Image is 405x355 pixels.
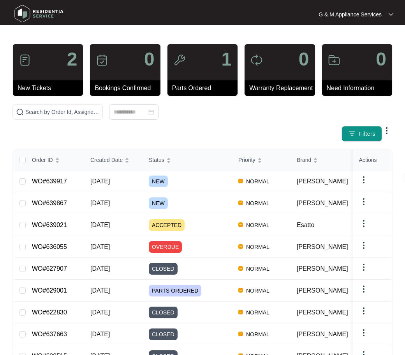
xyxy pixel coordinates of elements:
[26,150,84,170] th: Order ID
[327,83,392,93] p: Need Information
[32,222,67,228] a: WO#639021
[342,126,382,142] button: filter iconFilters
[32,265,67,272] a: WO#627907
[90,178,110,185] span: [DATE]
[32,331,67,337] a: WO#637663
[376,50,386,69] p: 0
[353,150,392,170] th: Actions
[90,265,110,272] span: [DATE]
[149,285,201,296] span: PARTS ORDERED
[32,309,67,316] a: WO#622830
[297,222,314,228] span: Esatto
[238,332,243,336] img: Vercel Logo
[359,219,368,228] img: dropdown arrow
[149,219,185,231] span: ACCEPTED
[90,309,110,316] span: [DATE]
[95,83,160,93] p: Bookings Confirmed
[238,288,243,293] img: Vercel Logo
[291,150,348,170] th: Brand
[243,330,273,339] span: NORMAL
[297,156,311,164] span: Brand
[32,287,67,294] a: WO#629001
[32,178,67,185] a: WO#639917
[359,328,368,337] img: dropdown arrow
[96,54,108,66] img: icon
[297,287,348,294] span: [PERSON_NAME]
[389,12,393,16] img: dropdown arrow
[243,264,273,273] span: NORMAL
[90,243,110,250] span: [DATE]
[382,126,391,135] img: dropdown arrow
[297,243,348,250] span: [PERSON_NAME]
[32,200,67,206] a: WO#639867
[16,108,24,116] img: search-icon
[297,309,348,316] span: [PERSON_NAME]
[238,201,243,205] img: Vercel Logo
[221,50,232,69] p: 1
[243,199,273,208] span: NORMAL
[243,220,273,230] span: NORMAL
[238,156,255,164] span: Priority
[149,328,178,340] span: CLOSED
[359,130,375,138] span: Filters
[90,287,110,294] span: [DATE]
[25,108,99,116] input: Search by Order Id, Assignee Name, Customer Name, Brand and Model
[149,241,182,253] span: OVERDUE
[297,200,348,206] span: [PERSON_NAME]
[143,150,232,170] th: Status
[297,178,348,185] span: [PERSON_NAME]
[243,242,273,252] span: NORMAL
[67,50,77,69] p: 2
[297,331,348,337] span: [PERSON_NAME]
[173,54,186,66] img: icon
[243,177,273,186] span: NORMAL
[359,284,368,294] img: dropdown arrow
[149,156,164,164] span: Status
[90,200,110,206] span: [DATE]
[243,286,273,295] span: NORMAL
[149,197,168,209] span: NEW
[249,83,315,93] p: Warranty Replacement
[299,50,309,69] p: 0
[90,222,110,228] span: [DATE]
[348,130,356,138] img: filter icon
[149,176,168,187] span: NEW
[32,156,53,164] span: Order ID
[359,175,368,185] img: dropdown arrow
[238,244,243,249] img: Vercel Logo
[250,54,263,66] img: icon
[319,11,382,18] p: G & M Appliance Services
[232,150,291,170] th: Priority
[149,307,178,318] span: CLOSED
[359,263,368,272] img: dropdown arrow
[359,197,368,206] img: dropdown arrow
[328,54,340,66] img: icon
[90,156,123,164] span: Created Date
[12,2,66,25] img: residentia service logo
[297,265,348,272] span: [PERSON_NAME]
[359,241,368,250] img: dropdown arrow
[144,50,155,69] p: 0
[90,331,110,337] span: [DATE]
[359,306,368,316] img: dropdown arrow
[32,243,67,250] a: WO#636055
[84,150,143,170] th: Created Date
[238,179,243,183] img: Vercel Logo
[19,54,31,66] img: icon
[243,308,273,317] span: NORMAL
[238,222,243,227] img: Vercel Logo
[18,83,83,93] p: New Tickets
[238,266,243,271] img: Vercel Logo
[238,310,243,314] img: Vercel Logo
[149,263,178,275] span: CLOSED
[172,83,238,93] p: Parts Ordered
